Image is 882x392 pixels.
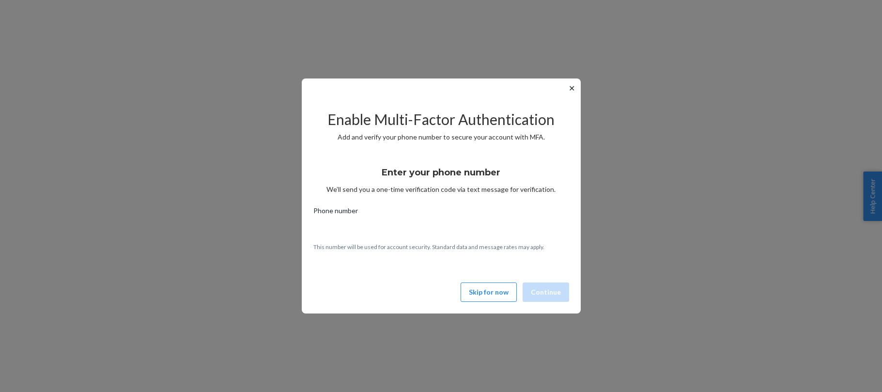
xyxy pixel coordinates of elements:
[461,282,517,302] button: Skip for now
[313,111,569,127] h2: Enable Multi-Factor Authentication
[313,206,358,220] span: Phone number
[313,132,569,142] p: Add and verify your phone number to secure your account with MFA.
[313,243,569,251] p: This number will be used for account security. Standard data and message rates may apply.
[567,82,577,94] button: ✕
[523,282,569,302] button: Continue
[382,166,500,179] h3: Enter your phone number
[313,158,569,194] div: We’ll send you a one-time verification code via text message for verification.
